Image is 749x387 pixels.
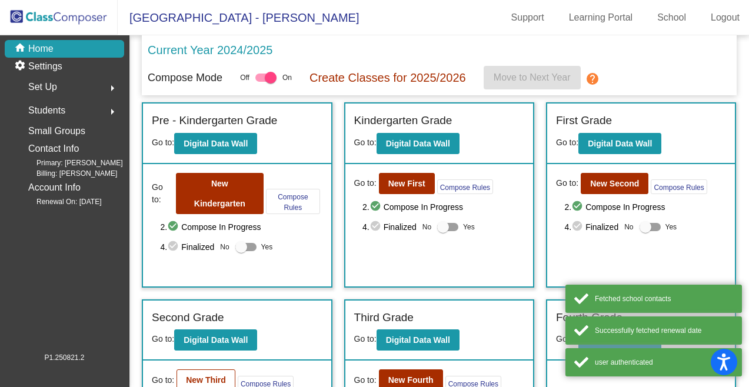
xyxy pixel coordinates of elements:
div: Successfully fetched renewal date [595,325,733,336]
p: Compose Mode [148,70,222,86]
span: Billing: [PERSON_NAME] [18,168,117,179]
span: Students [28,102,65,119]
span: No [220,242,229,252]
span: Primary: [PERSON_NAME] [18,158,123,168]
span: Yes [665,220,677,234]
mat-icon: settings [14,59,28,74]
span: Renewal On: [DATE] [18,196,101,207]
a: Support [502,8,554,27]
button: Digital Data Wall [377,329,460,351]
a: Learning Portal [560,8,643,27]
span: 2. Compose In Progress [564,200,726,214]
span: Go to: [152,374,174,386]
label: First Grade [556,112,612,129]
b: Digital Data Wall [184,335,248,345]
button: Digital Data Wall [377,133,460,154]
span: 2. Compose In Progress [362,200,524,214]
b: Digital Data Wall [184,139,248,148]
mat-icon: check_circle [369,200,384,214]
span: Go to: [556,177,578,189]
span: [GEOGRAPHIC_DATA] - [PERSON_NAME] [118,8,359,27]
span: Go to: [354,138,377,147]
button: Digital Data Wall [174,329,257,351]
b: Digital Data Wall [386,139,450,148]
b: Digital Data Wall [386,335,450,345]
mat-icon: arrow_right [105,81,119,95]
mat-icon: arrow_right [105,105,119,119]
span: Set Up [28,79,57,95]
span: 2. Compose In Progress [161,220,322,234]
button: Move to Next Year [484,66,581,89]
span: Yes [261,240,273,254]
span: Go to: [354,177,377,189]
span: Move to Next Year [494,72,571,82]
mat-icon: check_circle [369,220,384,234]
label: Fourth Grade [556,309,622,326]
span: Go to: [152,181,174,206]
p: Create Classes for 2025/2026 [309,69,466,86]
label: Second Grade [152,309,224,326]
b: New Kindergarten [194,179,245,208]
a: School [648,8,695,27]
button: Digital Data Wall [174,133,257,154]
span: No [624,222,633,232]
span: 4. Finalized [362,220,417,234]
p: Home [28,42,54,56]
button: New Second [581,173,648,194]
mat-icon: check_circle [571,220,585,234]
span: Yes [463,220,475,234]
p: Contact Info [28,141,79,157]
b: Digital Data Wall [588,139,652,148]
span: 4. Finalized [564,220,618,234]
p: Current Year 2024/2025 [148,41,272,59]
span: Go to: [354,334,377,343]
p: Account Info [28,179,81,196]
button: Digital Data Wall [578,133,661,154]
b: New Fourth [388,375,434,385]
p: Small Groups [28,123,85,139]
span: Go to: [354,374,377,386]
mat-icon: check_circle [167,220,181,234]
b: New First [388,179,425,188]
span: Go to: [556,334,578,343]
mat-icon: check_circle [167,240,181,254]
mat-icon: help [585,72,600,86]
mat-icon: home [14,42,28,56]
b: New Third [186,375,226,385]
div: user authenticated [595,357,733,368]
span: 4. Finalized [161,240,215,254]
span: Go to: [152,334,174,343]
label: Pre - Kindergarten Grade [152,112,277,129]
span: On [282,72,292,83]
span: Off [240,72,249,83]
label: Kindergarten Grade [354,112,452,129]
span: No [422,222,431,232]
mat-icon: check_circle [571,200,585,214]
button: New Kindergarten [176,173,263,214]
div: Fetched school contacts [595,293,733,304]
p: Settings [28,59,62,74]
button: Compose Rules [266,189,321,214]
span: Go to: [556,138,578,147]
b: New Second [590,179,639,188]
button: Compose Rules [651,179,707,194]
button: New First [379,173,435,194]
a: Logout [701,8,749,27]
button: Compose Rules [437,179,493,194]
span: Go to: [152,138,174,147]
label: Third Grade [354,309,414,326]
